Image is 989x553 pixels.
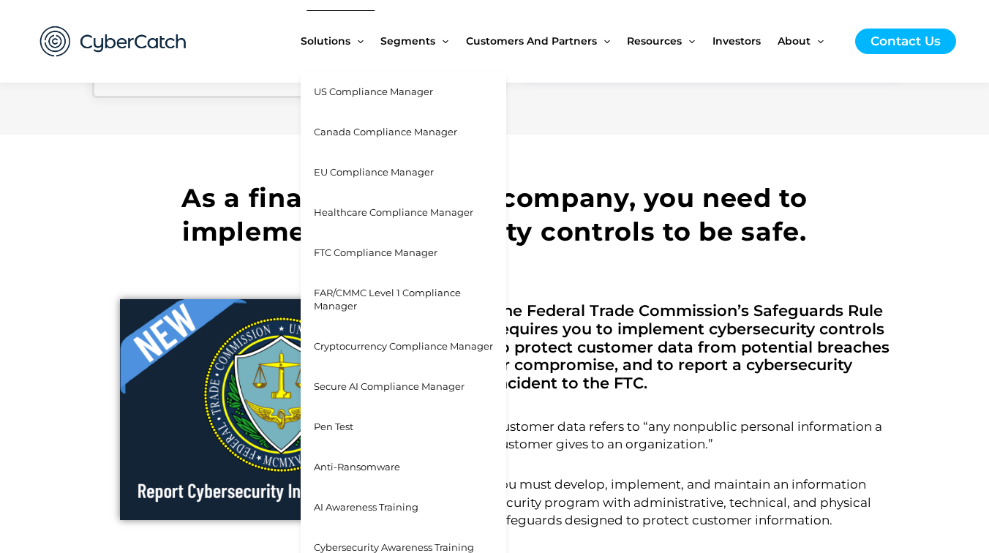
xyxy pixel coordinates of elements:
[301,10,350,72] span: Solutions
[314,206,473,218] span: Healthcare Compliance Manager
[301,192,506,233] a: Healthcare Compliance Manager
[627,10,682,72] span: Resources
[380,10,435,72] span: Segments
[682,10,695,72] span: Menu Toggle
[778,10,811,72] span: About
[811,10,824,72] span: Menu Toggle
[314,126,457,138] span: Canada Compliance Manager
[301,447,506,487] a: Anti-Ransomware
[314,86,433,97] span: US Compliance Manager
[712,10,761,72] span: Investors
[493,475,904,530] p: You must develop, implement, and maintain an information security program with administrative, te...
[493,302,904,393] p: The Federal Trade Commission’s Safeguards Rule requires you to implement cybersecurity controls t...
[301,487,506,527] a: AI Awareness Training
[314,247,437,258] span: FTC Compliance Manager
[314,166,434,178] span: EU Compliance Manager
[314,501,418,513] span: AI Awareness Training
[314,340,493,352] span: Cryptocurrency Compliance Manager
[597,10,610,72] span: Menu Toggle
[712,10,778,72] a: Investors
[301,152,506,192] a: EU Compliance Manager
[301,112,506,152] a: Canada Compliance Manager
[466,10,597,72] span: Customers and Partners
[435,10,448,72] span: Menu Toggle
[314,461,400,473] span: Anti-Ransomware
[493,418,904,454] p: Customer data refers to “any nonpublic personal information a customer gives to an organization.”
[301,407,506,447] a: Pen Test
[301,72,506,112] a: US Compliance Manager
[301,366,506,407] a: Secure AI Compliance Manager
[350,10,364,72] span: Menu Toggle
[314,287,461,312] span: FAR/CMMC Level 1 Compliance Manager
[314,380,465,392] span: Secure AI Compliance Manager
[314,421,353,432] span: Pen Test
[301,273,506,327] a: FAR/CMMC Level 1 Compliance Manager
[301,10,841,72] nav: Site Navigation: New Main Menu
[301,233,506,273] a: FTC Compliance Manager
[26,11,201,72] img: CyberCatch
[123,181,866,248] h2: As a financial services company, you need to implement cybersecurity controls to be safe.
[301,326,506,366] a: Cryptocurrency Compliance Manager
[855,29,956,54] a: Contact Us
